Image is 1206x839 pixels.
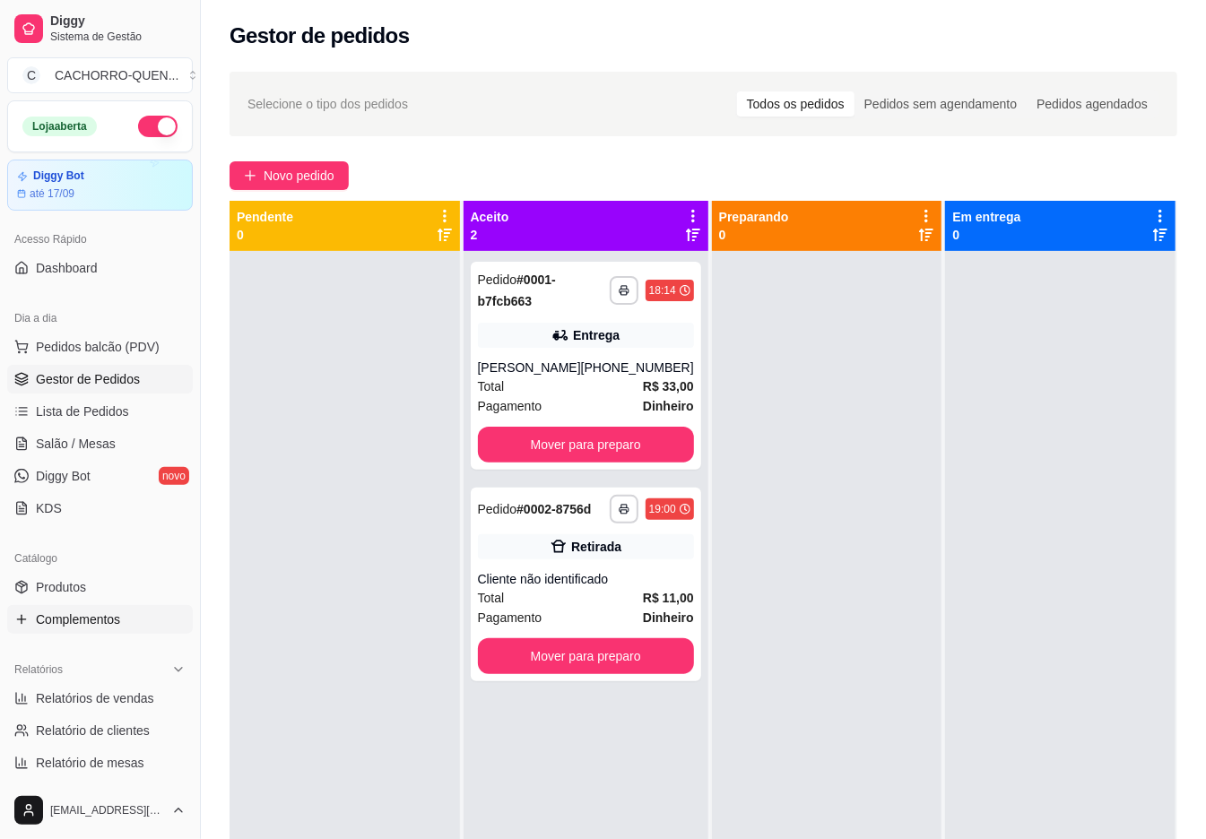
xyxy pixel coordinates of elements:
[7,429,193,458] a: Salão / Mesas
[7,365,193,394] a: Gestor de Pedidos
[244,169,256,182] span: plus
[7,573,193,601] a: Produtos
[516,502,591,516] strong: # 0002-8756d
[478,359,581,376] div: [PERSON_NAME]
[7,781,193,809] a: Relatório de fidelidadenovo
[36,259,98,277] span: Dashboard
[478,272,556,308] strong: # 0001-b7fcb663
[478,396,542,416] span: Pagamento
[237,208,293,226] p: Pendente
[581,359,694,376] div: [PHONE_NUMBER]
[7,254,193,282] a: Dashboard
[737,91,855,117] div: Todos os pedidos
[36,467,91,485] span: Diggy Bot
[36,722,150,740] span: Relatório de clientes
[7,160,193,211] a: Diggy Botaté 17/09
[649,283,676,298] div: 18:14
[855,91,1027,117] div: Pedidos sem agendamento
[33,169,84,183] article: Diggy Bot
[7,544,193,573] div: Catálogo
[643,610,694,625] strong: Dinheiro
[7,397,193,426] a: Lista de Pedidos
[471,208,509,226] p: Aceito
[7,789,193,832] button: [EMAIL_ADDRESS][DOMAIN_NAME]
[471,226,509,244] p: 2
[36,499,62,517] span: KDS
[573,326,620,344] div: Entrega
[247,94,408,114] span: Selecione o tipo dos pedidos
[237,226,293,244] p: 0
[952,226,1020,244] p: 0
[36,370,140,388] span: Gestor de Pedidos
[230,22,410,50] h2: Gestor de pedidos
[230,161,349,190] button: Novo pedido
[50,803,164,817] span: [EMAIL_ADDRESS][DOMAIN_NAME]
[7,748,193,777] a: Relatório de mesas
[643,379,694,394] strong: R$ 33,00
[7,605,193,634] a: Complementos
[478,638,694,674] button: Mover para preparo
[7,57,193,93] button: Select a team
[478,376,505,396] span: Total
[1027,91,1158,117] div: Pedidos agendados
[36,689,154,707] span: Relatórios de vendas
[7,684,193,713] a: Relatórios de vendas
[36,338,160,356] span: Pedidos balcão (PDV)
[36,402,129,420] span: Lista de Pedidos
[36,754,144,772] span: Relatório de mesas
[36,578,86,596] span: Produtos
[50,13,186,30] span: Diggy
[719,208,789,226] p: Preparando
[478,608,542,627] span: Pagamento
[7,333,193,361] button: Pedidos balcão (PDV)
[478,588,505,608] span: Total
[22,66,40,84] span: C
[50,30,186,44] span: Sistema de Gestão
[22,117,97,136] div: Loja aberta
[478,427,694,463] button: Mover para preparo
[952,208,1020,226] p: Em entrega
[7,304,193,333] div: Dia a dia
[643,399,694,413] strong: Dinheiro
[36,610,120,628] span: Complementos
[30,186,74,201] article: até 17/09
[14,662,63,677] span: Relatórios
[7,225,193,254] div: Acesso Rápido
[643,591,694,605] strong: R$ 11,00
[36,435,116,453] span: Salão / Mesas
[478,272,517,287] span: Pedido
[7,7,193,50] a: DiggySistema de Gestão
[7,462,193,490] a: Diggy Botnovo
[478,502,517,516] span: Pedido
[571,538,621,556] div: Retirada
[7,716,193,745] a: Relatório de clientes
[55,66,178,84] div: CACHORRO-QUEN ...
[478,570,694,588] div: Cliente não identificado
[719,226,789,244] p: 0
[7,494,193,523] a: KDS
[138,116,178,137] button: Alterar Status
[264,166,334,186] span: Novo pedido
[649,502,676,516] div: 19:00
